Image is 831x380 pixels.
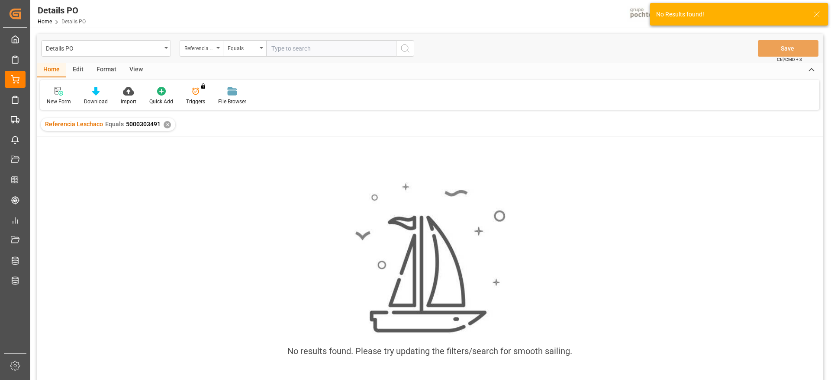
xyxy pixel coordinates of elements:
div: File Browser [218,98,246,105]
div: New Form [47,98,71,105]
div: Quick Add [149,98,173,105]
a: Home [38,19,52,25]
button: search button [396,40,414,57]
div: Equals [228,42,257,52]
button: open menu [180,40,223,57]
span: Referencia Leschaco [45,121,103,128]
button: Save [758,40,818,57]
div: Referencia Leschaco [184,42,214,52]
div: No results found. Please try updating the filters/search for smooth sailing. [287,345,572,358]
img: smooth_sailing.jpeg [354,182,506,334]
div: Details PO [46,42,161,53]
button: open menu [41,40,171,57]
div: View [123,63,149,77]
div: No Results found! [656,10,805,19]
div: Import [121,98,136,105]
button: open menu [223,40,266,57]
div: Edit [66,63,90,77]
div: Details PO [38,4,86,17]
span: Equals [105,121,124,128]
input: Type to search [266,40,396,57]
span: 5000303491 [126,121,161,128]
div: Home [37,63,66,77]
div: Format [90,63,123,77]
img: pochtecaImg.jpg_1689854062.jpg [627,6,670,22]
div: ✕ [164,121,171,128]
div: Download [84,98,108,105]
span: Ctrl/CMD + S [777,56,802,63]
